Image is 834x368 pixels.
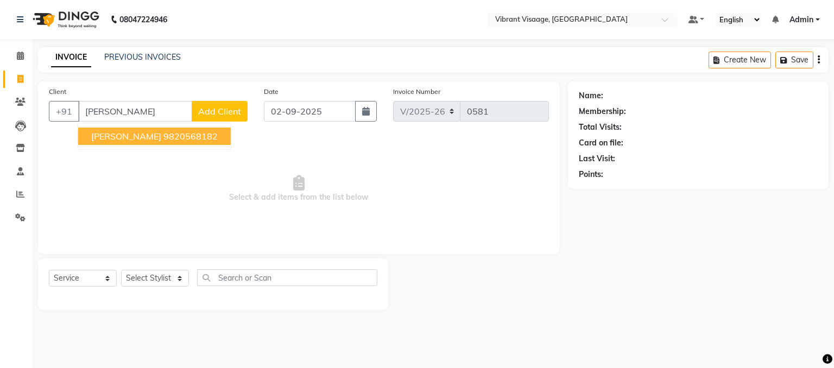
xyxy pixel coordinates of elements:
span: Select & add items from the list below [49,135,549,243]
div: Name: [579,90,603,101]
b: 08047224946 [119,4,167,35]
button: Save [775,52,813,68]
input: Search by Name/Mobile/Email/Code [78,101,192,122]
ngb-highlight: 9820568182 [163,131,218,142]
a: PREVIOUS INVOICES [104,52,181,62]
div: Last Visit: [579,153,615,164]
div: Total Visits: [579,122,622,133]
a: INVOICE [51,48,91,67]
div: Points: [579,169,603,180]
input: Search or Scan [197,269,377,286]
label: Client [49,87,66,97]
span: Add Client [198,106,241,117]
label: Date [264,87,279,97]
span: Admin [789,14,813,26]
img: logo [28,4,102,35]
span: [PERSON_NAME] [91,131,161,142]
label: Invoice Number [393,87,440,97]
button: Add Client [192,101,248,122]
div: Membership: [579,106,626,117]
button: +91 [49,101,79,122]
div: Card on file: [579,137,623,149]
button: Create New [709,52,771,68]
